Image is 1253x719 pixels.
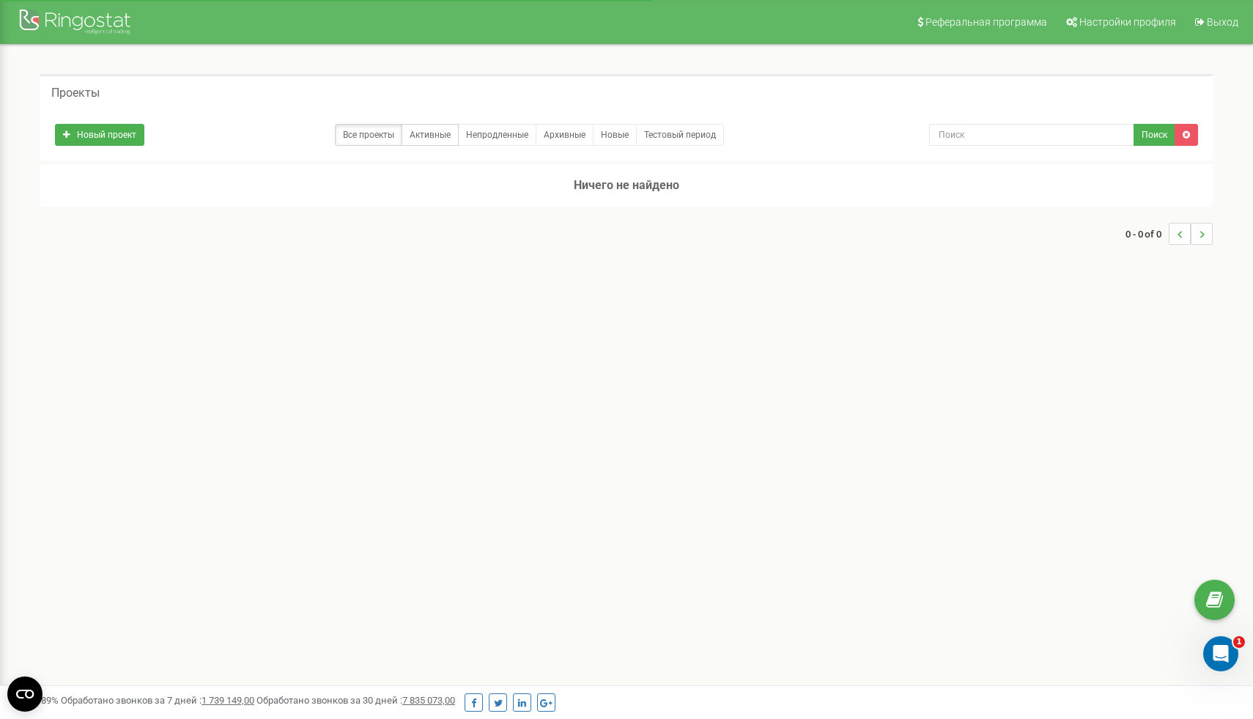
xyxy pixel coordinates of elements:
span: Настройки профиля [1079,16,1176,28]
a: Тестовый период [636,124,724,146]
span: 0 - 0 of 0 [1126,223,1169,245]
u: 7 835 073,00 [402,695,455,706]
a: Все проекты [335,124,402,146]
a: Активные [402,124,459,146]
a: Новый проект [55,124,144,146]
nav: ... [1126,208,1213,259]
button: Поиск [1134,124,1175,146]
span: Выход [1207,16,1238,28]
span: Обработано звонков за 7 дней : [61,695,254,706]
a: Новые [593,124,637,146]
button: Open CMP widget [7,676,42,712]
span: Обработано звонков за 30 дней : [256,695,455,706]
input: Поиск [929,124,1135,146]
span: Реферальная программа [925,16,1047,28]
h3: Ничего не найдено [40,164,1213,207]
iframe: Intercom live chat [1203,636,1238,671]
span: 1 [1233,636,1245,648]
h5: Проекты [51,86,100,100]
u: 1 739 149,00 [202,695,254,706]
a: Архивные [536,124,594,146]
a: Непродленные [458,124,536,146]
